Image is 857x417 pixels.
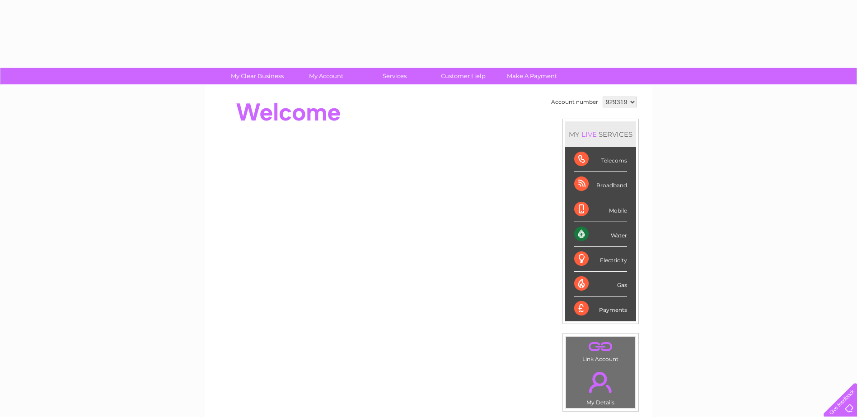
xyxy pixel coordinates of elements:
[549,94,600,110] td: Account number
[574,247,627,272] div: Electricity
[580,130,599,139] div: LIVE
[574,272,627,297] div: Gas
[568,366,633,398] a: .
[566,336,636,365] td: Link Account
[574,297,627,321] div: Payments
[574,147,627,172] div: Telecoms
[574,222,627,247] div: Water
[426,68,501,84] a: Customer Help
[565,121,636,147] div: MY SERVICES
[568,339,633,355] a: .
[220,68,295,84] a: My Clear Business
[495,68,569,84] a: Make A Payment
[357,68,432,84] a: Services
[574,197,627,222] div: Mobile
[566,364,636,408] td: My Details
[574,172,627,197] div: Broadband
[289,68,363,84] a: My Account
